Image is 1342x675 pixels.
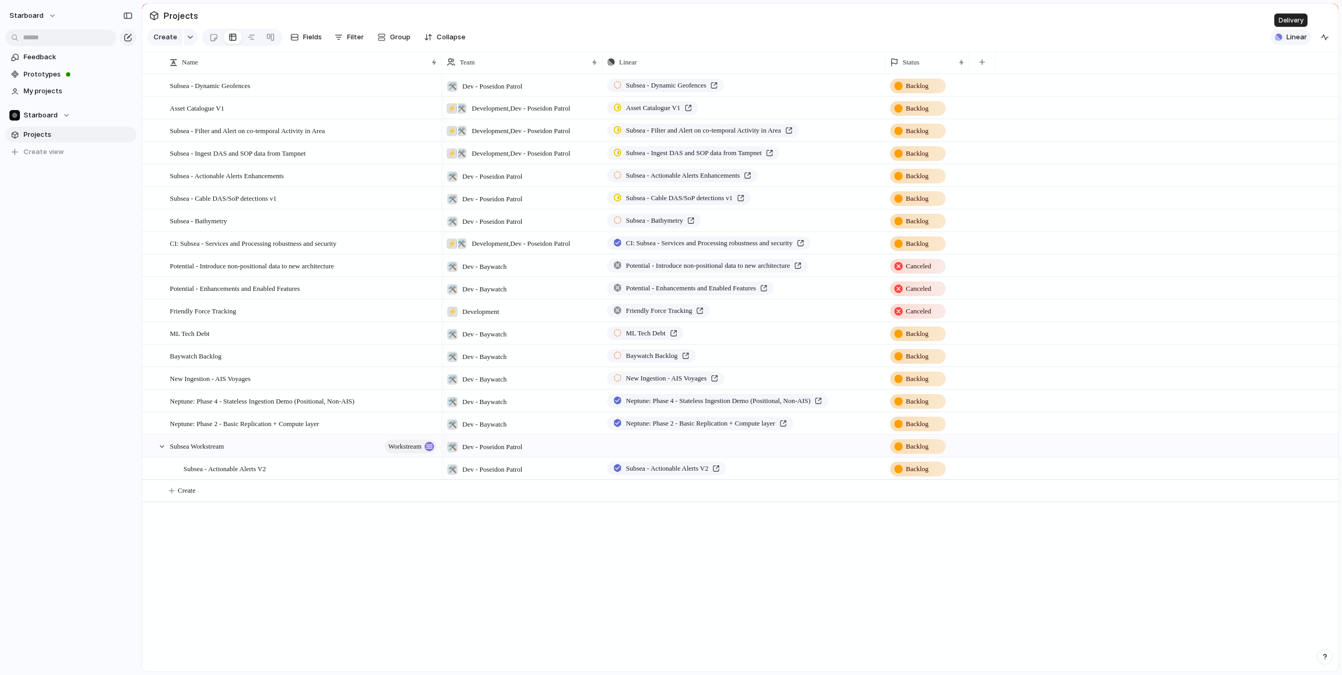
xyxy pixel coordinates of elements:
[626,373,707,384] span: New Ingestion - AIS Voyages
[906,238,928,249] span: Backlog
[462,284,506,295] span: Dev - Baywatch
[626,396,810,406] span: Neptune: Phase 4 - Stateless Ingestion Demo (Positional, Non-AIS)
[24,110,58,121] span: Starboard
[626,260,790,271] span: Potential - Introduce non-positional data to new architecture
[24,86,133,96] span: My projects
[607,146,780,160] a: Subsea - Ingest DAS and SOP data from Tampnet
[906,464,928,474] span: Backlog
[626,463,708,474] span: Subsea - Actionable Alerts V2
[24,52,133,62] span: Feedback
[170,102,224,114] span: Asset Catalogue V1
[447,329,458,340] div: 🛠️
[170,124,325,136] span: Subsea - Filter and Alert on co-temporal Activity in Area
[447,216,458,227] div: 🛠️
[462,307,499,317] span: Development
[447,419,458,430] div: 🛠️
[626,328,666,339] span: ML Tech Debt
[906,81,928,91] span: Backlog
[170,79,250,91] span: Subsea - Dynamic Geofences
[607,372,724,385] a: New Ingestion - AIS Voyages
[170,259,334,271] span: Potential - Introduce non-positional data to new architecture
[607,214,701,227] a: Subsea - Bathymetry
[906,193,928,204] span: Backlog
[462,81,522,92] span: Dev - Poseidon Patrol
[607,191,751,205] a: Subsea - Cable DAS/SoP detections v1
[390,32,410,42] span: Group
[161,6,200,25] span: Projects
[170,192,277,204] span: Subsea - Cable DAS/SoP detections v1
[5,67,136,82] a: Prototypes
[607,169,757,182] a: Subsea - Actionable Alerts Enhancements
[170,169,284,181] span: Subsea - Actionable Alerts Enhancements
[607,462,726,475] a: Subsea - Actionable Alerts V2
[330,29,368,46] button: Filter
[182,57,198,68] span: Name
[1286,32,1307,42] span: Linear
[347,32,364,42] span: Filter
[906,103,928,114] span: Backlog
[5,49,136,65] a: Feedback
[456,103,467,114] div: 🛠️
[447,81,458,92] div: 🛠️
[5,107,136,123] button: Starboard
[5,7,62,24] button: starboard
[170,417,319,429] span: Neptune: Phase 2 - Basic Replication + Compute layer
[906,216,928,226] span: Backlog
[447,284,458,295] div: 🛠️
[447,442,458,452] div: 🛠️
[447,103,457,114] div: ⚡
[619,57,637,68] span: Linear
[903,57,919,68] span: Status
[170,440,224,452] span: Subsea Workstream
[472,103,570,114] span: Development , Dev - Poseidon Patrol
[462,352,506,362] span: Dev - Baywatch
[906,329,928,339] span: Backlog
[147,29,182,46] button: Create
[5,127,136,143] a: Projects
[607,326,684,340] a: ML Tech Debt
[626,238,793,248] span: CI: Subsea - Services and Processing robustness and security
[462,171,522,182] span: Dev - Poseidon Patrol
[626,306,692,316] span: Friendly Force Tracking
[626,351,678,361] span: Baywatch Backlog
[607,417,793,430] a: Neptune: Phase 2 - Basic Replication + Compute layer
[462,419,506,430] span: Dev - Baywatch
[607,236,810,250] a: CI: Subsea - Services and Processing robustness and security
[906,261,931,271] span: Canceled
[1274,14,1308,27] div: Delivery
[456,126,467,136] div: 🛠️
[906,284,931,294] span: Canceled
[462,397,506,407] span: Dev - Baywatch
[170,237,337,249] span: CI: Subsea - Services and Processing robustness and security
[626,418,775,429] span: Neptune: Phase 2 - Basic Replication + Compute layer
[170,372,251,384] span: New Ingestion - AIS Voyages
[906,396,928,407] span: Backlog
[24,129,133,140] span: Projects
[906,148,928,159] span: Backlog
[460,57,475,68] span: Team
[607,281,774,295] a: Potential - Enhancements and Enabled Features
[447,126,457,136] div: ⚡
[372,29,416,46] button: Group
[170,395,354,407] span: Neptune: Phase 4 - Stateless Ingestion Demo (Positional, Non-AIS)
[607,124,799,137] a: Subsea - Filter and Alert on co-temporal Activity in Area
[626,170,740,181] span: Subsea - Actionable Alerts Enhancements
[462,442,522,452] span: Dev - Poseidon Patrol
[9,10,44,21] span: starboard
[607,349,696,363] a: Baywatch Backlog
[607,304,710,318] a: Friendly Force Tracking
[626,193,733,203] span: Subsea - Cable DAS/SoP detections v1
[447,194,458,204] div: 🛠️
[447,352,458,362] div: 🛠️
[906,419,928,429] span: Backlog
[626,148,762,158] span: Subsea - Ingest DAS and SOP data from Tampnet
[447,397,458,407] div: 🛠️
[154,32,177,42] span: Create
[462,464,522,475] span: Dev - Poseidon Patrol
[447,307,458,317] div: ⚡
[170,147,306,159] span: Subsea - Ingest DAS and SOP data from Tampnet
[626,283,756,293] span: Potential - Enhancements and Enabled Features
[472,126,570,136] span: Development , Dev - Poseidon Patrol
[462,329,506,340] span: Dev - Baywatch
[472,148,570,159] span: Development , Dev - Poseidon Patrol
